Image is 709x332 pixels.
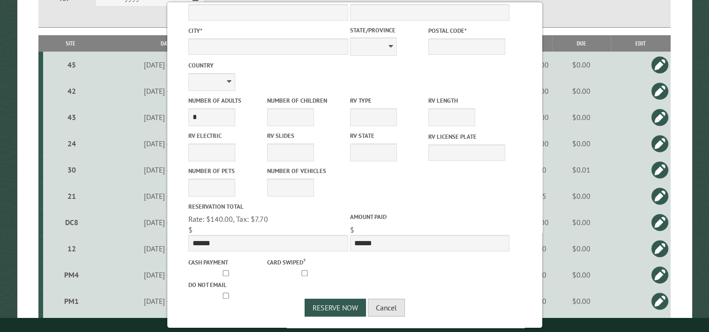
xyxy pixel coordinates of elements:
[99,165,237,174] div: [DATE] - [DATE]
[428,132,505,141] label: RV License Plate
[350,225,354,234] span: $
[99,296,237,306] div: [DATE] - [DATE]
[188,214,268,224] span: Rate: $140.00, Tax: $7.70
[99,244,237,253] div: [DATE] - [DATE]
[368,299,405,317] button: Cancel
[267,96,343,105] label: Number of Children
[99,218,237,227] div: [DATE] - [DATE]
[97,35,238,52] th: Dates
[267,257,343,267] label: Card swiped
[99,113,237,122] div: [DATE] - [DATE]
[47,86,96,96] div: 42
[350,131,426,140] label: RV State
[552,104,611,130] td: $0.00
[99,86,237,96] div: [DATE] - [DATE]
[552,262,611,288] td: $0.00
[552,209,611,235] td: $0.00
[188,280,265,289] label: Do not email
[47,218,96,227] div: DC8
[188,166,265,175] label: Number of Pets
[552,52,611,78] td: $0.00
[47,139,96,148] div: 24
[267,131,343,140] label: RV Slides
[552,235,611,262] td: $0.00
[350,26,426,35] label: State/Province
[99,191,237,201] div: [DATE] - [DATE]
[303,257,305,264] a: ?
[611,35,671,52] th: Edit
[552,288,611,314] td: $0.00
[99,270,237,279] div: [DATE] - [DATE]
[188,26,348,35] label: City
[188,131,265,140] label: RV Electric
[552,35,611,52] th: Due
[47,244,96,253] div: 12
[305,299,366,317] button: Reserve Now
[552,78,611,104] td: $0.00
[188,202,348,211] label: Reservation Total
[99,60,237,69] div: [DATE] - [DATE]
[188,258,265,267] label: Cash payment
[267,166,343,175] label: Number of Vehicles
[99,139,237,148] div: [DATE] - [DATE]
[552,157,611,183] td: $0.01
[552,130,611,157] td: $0.00
[350,212,509,221] label: Amount paid
[47,270,96,279] div: PM4
[350,96,426,105] label: RV Type
[188,61,348,70] label: Country
[43,35,97,52] th: Site
[552,183,611,209] td: $0.00
[188,225,193,234] span: $
[428,26,505,35] label: Postal Code
[188,96,265,105] label: Number of Adults
[47,296,96,306] div: PM1
[47,191,96,201] div: 21
[47,60,96,69] div: 45
[428,96,505,105] label: RV Length
[47,113,96,122] div: 43
[47,165,96,174] div: 30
